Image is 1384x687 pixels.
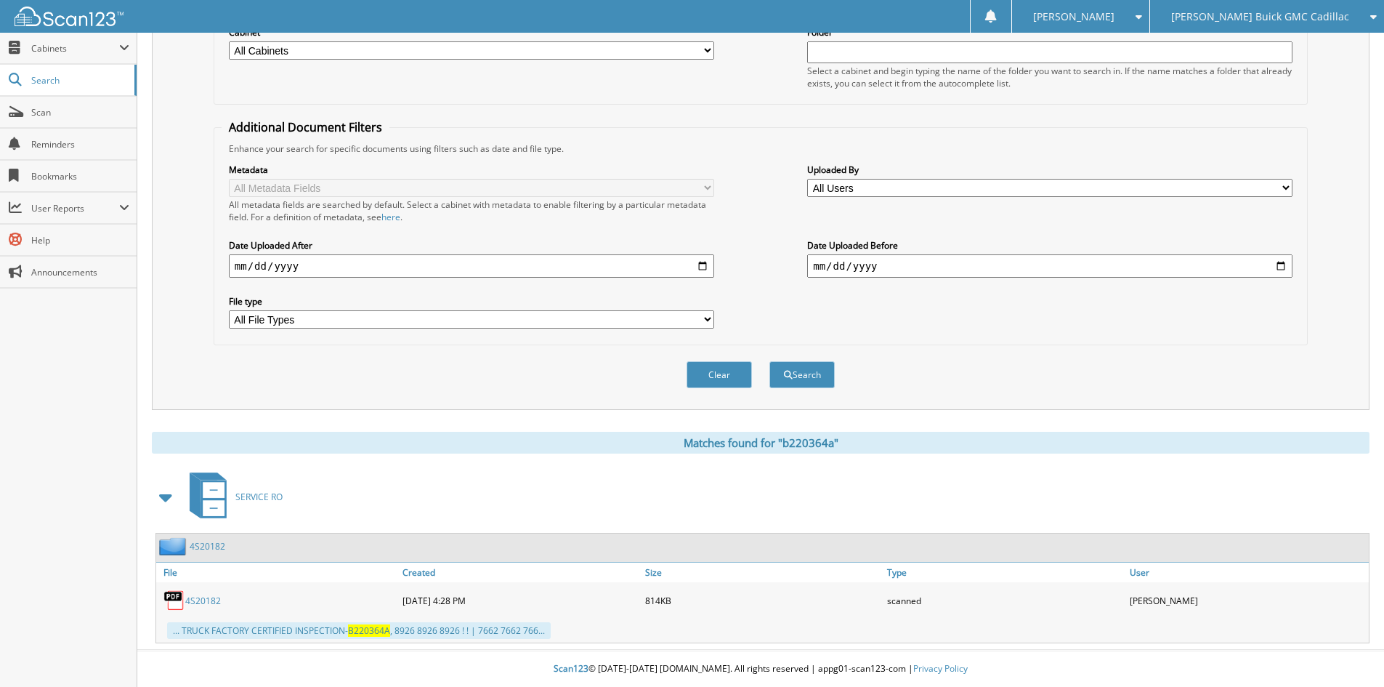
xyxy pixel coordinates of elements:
[883,586,1126,615] div: scanned
[222,119,389,135] legend: Additional Document Filters
[807,239,1292,252] label: Date Uploaded Before
[229,198,714,223] div: All metadata fields are searched by default. Select a cabinet with metadata to enable filtering b...
[163,590,185,611] img: PDF.png
[399,563,642,582] a: Created
[642,563,884,582] a: Size
[137,651,1384,687] div: © [DATE]-[DATE] [DOMAIN_NAME]. All rights reserved | appg01-scan123-com |
[1126,563,1369,582] a: User
[31,266,129,278] span: Announcements
[152,432,1369,454] div: Matches found for "b220364a"
[229,239,714,252] label: Date Uploaded After
[229,164,714,176] label: Metadata
[229,295,714,308] label: File type
[381,211,400,223] a: here
[1033,12,1114,21] span: [PERSON_NAME]
[167,622,551,639] div: ... TRUCK FACTORY CERTIFIED INSPECTION- , 8926 8926 8926 ! ! | 7662 7662 766...
[348,624,390,637] span: B220364A
[31,42,119,55] span: Cabinets
[769,361,835,388] button: Search
[156,563,399,582] a: File
[807,254,1292,278] input: end
[181,468,283,526] a: SERVICE RO
[807,164,1292,176] label: Uploaded By
[31,138,129,150] span: Reminders
[31,106,129,118] span: Scan
[235,491,283,503] span: SERVICE RO
[185,595,221,607] a: 4S20182
[31,202,119,214] span: User Reports
[222,142,1300,155] div: Enhance your search for specific documents using filters such as date and file type.
[913,662,968,675] a: Privacy Policy
[229,254,714,278] input: start
[15,7,124,26] img: scan123-logo-white.svg
[31,170,129,182] span: Bookmarks
[159,537,190,555] img: folder2.png
[1171,12,1349,21] span: [PERSON_NAME] Buick GMC Cadillac
[687,361,752,388] button: Clear
[1126,586,1369,615] div: [PERSON_NAME]
[190,540,225,553] a: 4S20182
[1311,617,1384,687] iframe: Chat Widget
[807,65,1292,89] div: Select a cabinet and begin typing the name of the folder you want to search in. If the name match...
[554,662,588,675] span: Scan123
[31,234,129,246] span: Help
[31,74,127,87] span: Search
[642,586,884,615] div: 814KB
[399,586,642,615] div: [DATE] 4:28 PM
[883,563,1126,582] a: Type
